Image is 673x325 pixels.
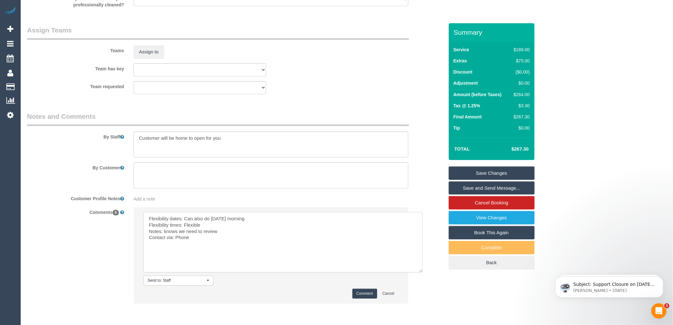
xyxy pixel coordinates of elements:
label: Tax @ 1.25% [454,102,480,109]
label: Discount [454,69,473,75]
span: 0 [113,210,119,215]
img: Automaid Logo [4,6,17,15]
a: Cancel Booking [449,196,535,209]
a: Save and Send Message... [449,181,535,195]
a: View Changes [449,211,535,224]
a: Book This Again [449,226,535,239]
div: ($0.00) [511,69,530,75]
button: Cancel [378,289,399,299]
label: By Staff [22,131,129,140]
label: Comments [22,207,129,215]
button: Comment [352,289,377,299]
a: Back [449,256,535,269]
div: $267.30 [511,114,530,120]
h3: Summary [454,29,531,36]
span: Add a note [134,196,155,201]
label: Team has key [22,63,129,72]
label: Team requested [22,81,129,90]
label: Extras [454,58,467,64]
span: Send to: Staff [148,278,205,283]
div: $0.00 [511,80,530,86]
button: Assign to [134,45,164,59]
label: Service [454,46,469,53]
label: Adjustment [454,80,478,86]
legend: Notes and Comments [27,112,409,126]
label: Customer Profile Notes [22,193,129,202]
div: $0.00 [511,125,530,131]
label: By Customer [22,162,129,171]
legend: Assign Teams [27,25,409,40]
a: Save Changes [449,166,535,180]
label: Amount (before Taxes) [454,91,502,98]
button: Send to: Staff [143,276,213,286]
iframe: Intercom live chat [651,303,667,319]
div: $264.00 [511,91,530,98]
label: Teams [22,45,129,54]
strong: Total [454,146,470,152]
h4: $267.30 [492,146,529,152]
div: $189.00 [511,46,530,53]
span: 3 [664,303,670,308]
label: Final Amount [454,114,482,120]
div: $3.30 [511,102,530,109]
div: $75.00 [511,58,530,64]
iframe: Intercom notifications message [546,263,673,308]
label: Tip [454,125,460,131]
